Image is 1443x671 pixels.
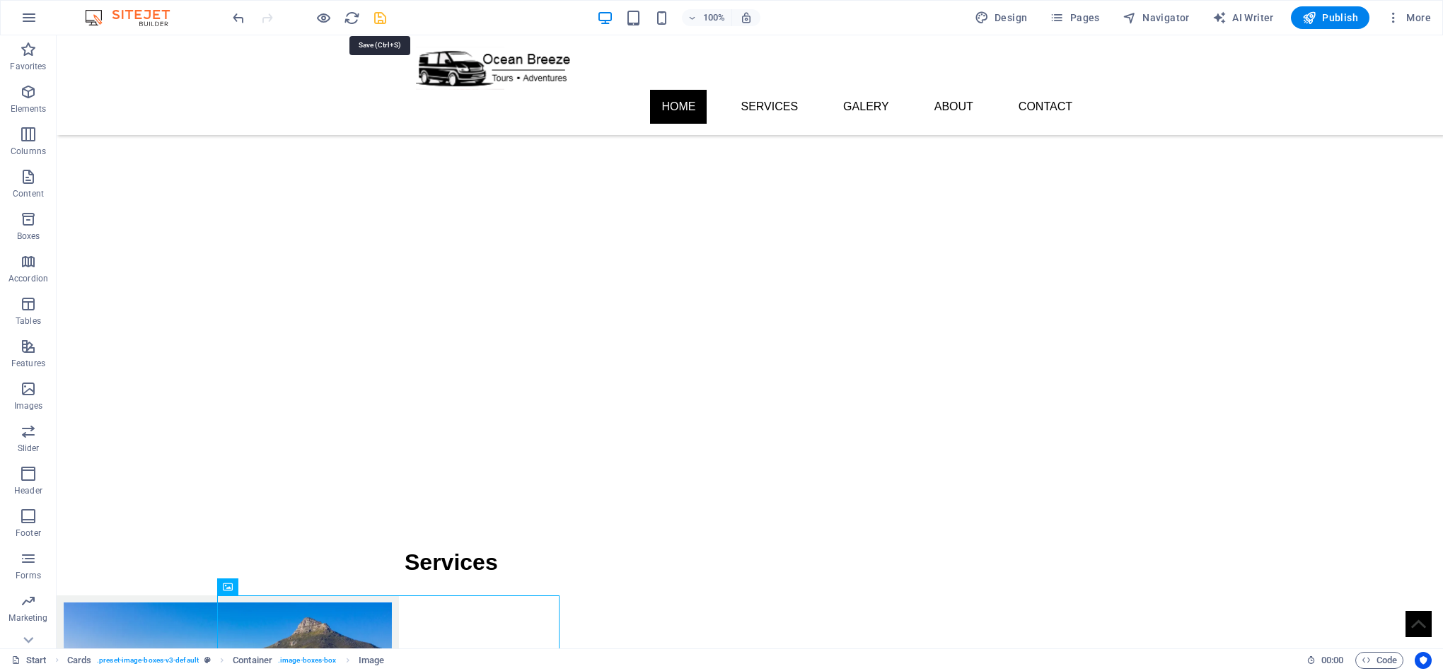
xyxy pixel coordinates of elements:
[10,61,46,72] p: Favorites
[1291,6,1369,29] button: Publish
[278,652,337,669] span: . image-boxes-box
[1415,652,1432,669] button: Usercentrics
[1212,11,1274,25] span: AI Writer
[344,10,360,26] i: Reload page
[1123,11,1190,25] span: Navigator
[11,146,46,157] p: Columns
[13,188,44,199] p: Content
[1044,6,1105,29] button: Pages
[67,652,91,669] span: Click to select. Double-click to edit
[11,358,45,369] p: Features
[8,612,47,624] p: Marketing
[1381,6,1437,29] button: More
[81,9,187,26] img: Editor Logo
[14,485,42,496] p: Header
[8,273,48,284] p: Accordion
[371,9,388,26] button: save
[343,9,360,26] button: reload
[1207,6,1280,29] button: AI Writer
[16,315,41,327] p: Tables
[11,103,47,115] p: Elements
[230,9,247,26] button: undo
[17,231,40,242] p: Boxes
[18,443,40,454] p: Slider
[233,652,272,669] span: Click to select. Double-click to edit
[16,527,41,539] p: Footer
[1306,652,1344,669] h6: Session time
[14,400,43,412] p: Images
[67,652,384,669] nav: breadcrumb
[204,656,211,664] i: This element is a customizable preset
[1331,655,1333,665] span: :
[975,11,1028,25] span: Design
[1386,11,1431,25] span: More
[1050,11,1099,25] span: Pages
[969,6,1033,29] div: Design (Ctrl+Alt+Y)
[231,10,247,26] i: Undo: Change width (Ctrl+Z)
[1362,652,1397,669] span: Code
[682,9,732,26] button: 100%
[97,652,199,669] span: . preset-image-boxes-v3-default
[969,6,1033,29] button: Design
[740,11,753,24] i: On resize automatically adjust zoom level to fit chosen device.
[1302,11,1358,25] span: Publish
[1321,652,1343,669] span: 00 00
[11,652,47,669] a: Click to cancel selection. Double-click to open Pages
[16,570,41,581] p: Forms
[1355,652,1403,669] button: Code
[359,652,384,669] span: Click to select. Double-click to edit
[1117,6,1195,29] button: Navigator
[703,9,726,26] h6: 100%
